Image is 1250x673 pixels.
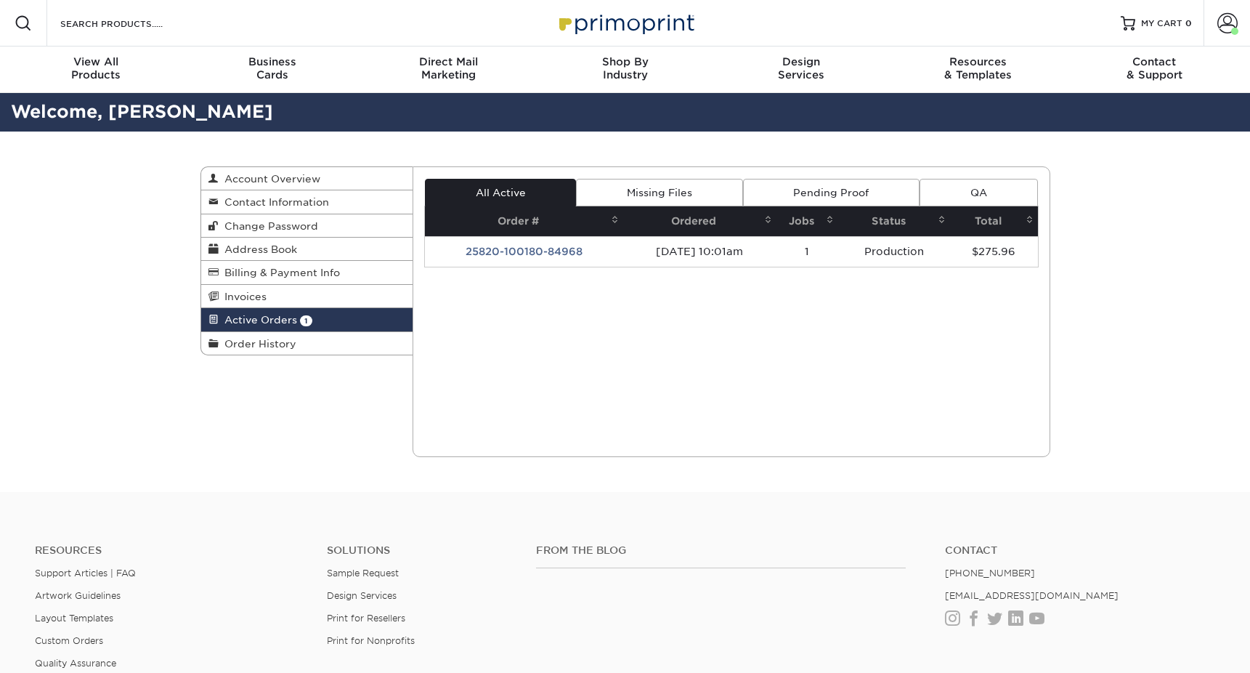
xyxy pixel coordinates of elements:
a: Contact [945,544,1215,557]
span: Resources [890,55,1066,68]
th: Order # [425,206,623,236]
img: Primoprint [553,7,698,39]
a: Invoices [201,285,413,308]
th: Jobs [776,206,839,236]
a: [PHONE_NUMBER] [945,568,1035,579]
td: Production [838,236,950,267]
a: Custom Orders [35,635,103,646]
a: Support Articles | FAQ [35,568,136,579]
a: Direct MailMarketing [360,47,537,93]
span: Address Book [219,243,297,255]
a: Layout Templates [35,613,113,624]
div: Industry [537,55,713,81]
td: 25820-100180-84968 [425,236,623,267]
div: Services [713,55,890,81]
span: Direct Mail [360,55,537,68]
span: Account Overview [219,173,320,185]
span: MY CART [1141,17,1182,30]
a: Print for Resellers [327,613,405,624]
td: $275.96 [950,236,1038,267]
th: Total [950,206,1038,236]
h4: Resources [35,544,305,557]
a: DesignServices [713,47,890,93]
div: Products [8,55,184,81]
a: Active Orders 1 [201,308,413,331]
span: View All [8,55,184,68]
a: Resources& Templates [890,47,1066,93]
div: & Templates [890,55,1066,81]
a: QA [920,179,1037,206]
a: Pending Proof [743,179,920,206]
a: Missing Files [576,179,742,206]
span: Active Orders [219,314,297,326]
span: Invoices [219,291,267,302]
span: Design [713,55,890,68]
a: Artwork Guidelines [35,590,121,601]
a: Sample Request [327,568,399,579]
a: Print for Nonprofits [327,635,415,646]
a: Design Services [327,590,397,601]
span: Order History [219,338,296,350]
span: Shop By [537,55,713,68]
input: SEARCH PRODUCTS..... [59,15,200,32]
th: Status [838,206,950,236]
a: All Active [425,179,576,206]
div: Marketing [360,55,537,81]
a: Account Overview [201,167,413,190]
span: Business [184,55,360,68]
a: Billing & Payment Info [201,261,413,284]
span: Billing & Payment Info [219,267,340,278]
span: 1 [300,315,312,326]
a: Contact Information [201,190,413,214]
a: BusinessCards [184,47,360,93]
a: Quality Assurance [35,658,116,669]
th: Ordered [623,206,776,236]
h4: From the Blog [536,544,906,557]
td: 1 [776,236,839,267]
a: Address Book [201,238,413,261]
span: Change Password [219,220,318,232]
span: 0 [1185,18,1192,28]
h4: Solutions [327,544,514,557]
span: Contact Information [219,196,329,208]
div: Cards [184,55,360,81]
td: [DATE] 10:01am [623,236,776,267]
a: View AllProducts [8,47,184,93]
a: Order History [201,332,413,355]
span: Contact [1066,55,1243,68]
a: Shop ByIndustry [537,47,713,93]
a: Contact& Support [1066,47,1243,93]
div: & Support [1066,55,1243,81]
a: Change Password [201,214,413,238]
a: [EMAIL_ADDRESS][DOMAIN_NAME] [945,590,1119,601]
